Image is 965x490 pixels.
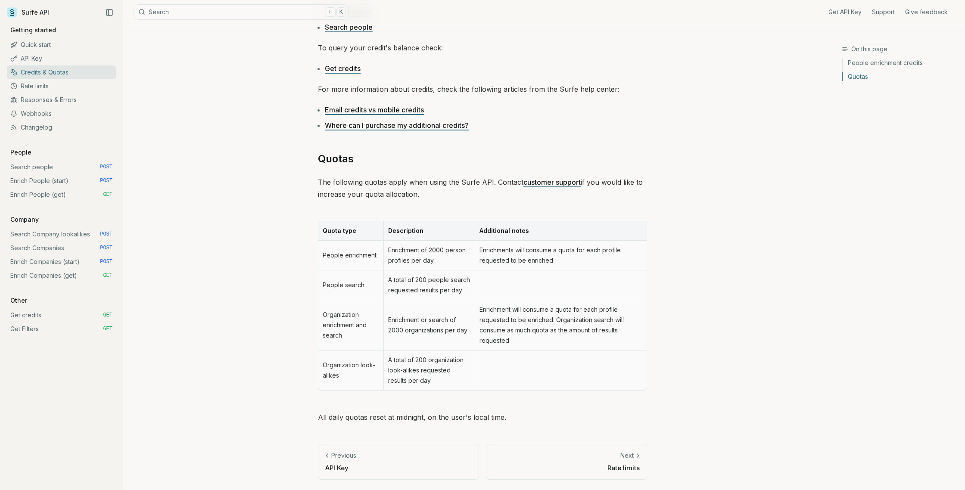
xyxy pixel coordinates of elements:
a: Get API Key [828,8,862,16]
p: The following quotas apply when using the Surfe API. Contact if you would like to increase your q... [318,176,647,200]
a: Where can I purchase my additional credits? [325,121,469,130]
span: GET [103,326,112,332]
button: Search⌘K [134,4,349,20]
a: Get credits [325,64,361,73]
p: For more information about credits, check the following articles from the Surfe help center: [318,83,647,95]
p: Getting started [7,26,59,34]
td: Enrichment will consume a quota for each profile requested to be enriched. Organization search wi... [475,300,647,350]
td: Enrichment or search of 2000 organizations per day [383,300,475,350]
a: Support [872,8,895,16]
span: POST [100,177,112,184]
a: PreviousAPI Key [318,444,479,480]
span: POST [100,231,112,238]
a: Rate limits [7,79,116,93]
span: GET [103,312,112,319]
p: All daily quotas reset at midnight, on the user's local time. [318,411,647,423]
a: NextRate limits [486,444,647,480]
span: POST [100,258,112,265]
p: Rate limits [493,463,640,472]
p: To query your credit's balance check: [318,42,647,54]
a: Get credits GET [7,308,116,322]
p: Next [620,451,634,460]
p: People [7,148,35,157]
a: Surfe API [7,6,49,19]
span: POST [100,164,112,171]
td: A total of 200 organization look-alikes requested results per day [383,350,475,390]
h3: On this page [842,45,958,53]
kbd: K [336,7,346,17]
span: POST [100,245,112,251]
span: GET [103,272,112,279]
a: Get Filters GET [7,322,116,336]
a: Changelog [7,121,116,134]
td: Organization enrichment and search [318,300,383,350]
a: Search people [325,23,373,31]
a: Credits & Quotas [7,65,116,79]
p: Company [7,215,42,224]
a: Email credits vs mobile credits [325,105,424,114]
td: People enrichment [318,241,383,270]
a: Enrich People (start) POST [7,174,116,188]
a: Enrich People (get) GET [7,188,116,202]
a: Responses & Errors [7,93,116,107]
kbd: ⌘ [326,7,335,17]
td: People search [318,270,383,300]
th: Quota type [318,221,383,241]
span: GET [103,191,112,198]
a: Search Companies POST [7,241,116,255]
a: Quick start [7,38,116,52]
p: Other [7,296,31,305]
a: Quotas [318,152,354,166]
p: Previous [331,451,356,460]
td: A total of 200 people search requested results per day [383,270,475,300]
a: Search people POST [7,160,116,174]
a: customer support [523,178,581,186]
a: People enrichment credits [843,59,958,70]
th: Additional notes [475,221,647,241]
a: Enrich Companies (start) POST [7,255,116,269]
a: Webhooks [7,107,116,121]
button: Collapse Sidebar [103,6,116,19]
a: Give feedback [905,8,948,16]
a: Enrich Companies (get) GET [7,269,116,282]
a: Search Company lookalikes POST [7,227,116,241]
a: Quotas [843,70,958,81]
td: Enrichment of 2000 person profiles per day [383,241,475,270]
td: Organization look-alikes [318,350,383,390]
td: Enrichments will consume a quota for each profile requested to be enriched [475,241,647,270]
th: Description [383,221,475,241]
a: API Key [7,52,116,65]
p: API Key [325,463,472,472]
